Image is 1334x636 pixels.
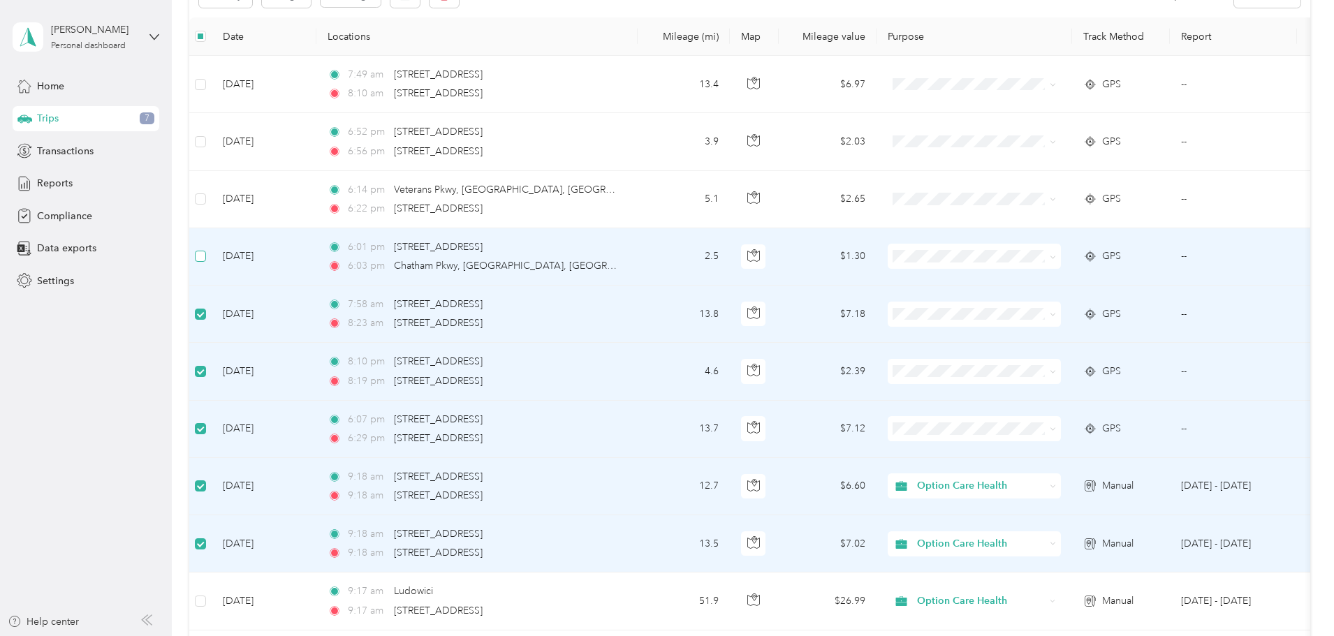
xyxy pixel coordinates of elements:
span: GPS [1102,134,1121,149]
td: -- [1170,343,1297,400]
span: [STREET_ADDRESS] [394,68,483,80]
span: 7:58 am [348,297,388,312]
td: [DATE] [212,56,316,113]
td: -- [1170,171,1297,228]
span: 9:17 am [348,584,388,599]
th: Map [730,17,779,56]
td: Sep 1 - 30, 2025 [1170,572,1297,630]
span: [STREET_ADDRESS] [394,413,483,425]
span: [STREET_ADDRESS] [394,528,483,540]
td: 13.4 [638,56,730,113]
td: 3.9 [638,113,730,170]
td: Sep 1 - 30, 2025 [1170,515,1297,572]
span: 6:03 pm [348,258,388,274]
td: 2.5 [638,228,730,286]
td: [DATE] [212,458,316,515]
span: Option Care Health [917,593,1045,609]
td: -- [1170,401,1297,458]
span: [STREET_ADDRESS] [394,241,483,253]
td: -- [1170,228,1297,286]
iframe: Everlance-gr Chat Button Frame [1256,558,1334,636]
span: 7:49 am [348,67,388,82]
span: [STREET_ADDRESS] [394,202,483,214]
span: 9:18 am [348,526,388,542]
td: $7.18 [779,286,877,343]
th: Locations [316,17,638,56]
span: 8:10 am [348,86,388,101]
th: Mileage value [779,17,877,56]
span: 9:18 am [348,488,388,503]
span: [STREET_ADDRESS] [394,355,483,367]
span: Veterans Pkwy, [GEOGRAPHIC_DATA], [GEOGRAPHIC_DATA] [394,184,668,195]
span: [STREET_ADDRESS] [394,317,483,329]
button: Help center [8,614,79,629]
td: 13.7 [638,401,730,458]
td: [DATE] [212,113,316,170]
td: $6.60 [779,458,877,515]
span: Reports [37,176,73,191]
td: [DATE] [212,171,316,228]
span: Transactions [37,144,94,158]
span: [STREET_ADDRESS] [394,432,483,444]
td: 13.8 [638,286,730,343]
span: GPS [1102,421,1121,436]
span: Manual [1102,478,1134,494]
span: 9:18 am [348,469,388,485]
td: 5.1 [638,171,730,228]
span: Ludowici [394,585,433,597]
td: $2.39 [779,343,877,400]
span: [STREET_ADDRESS] [394,489,483,501]
span: 8:19 pm [348,374,388,389]
span: Option Care Health [917,536,1045,552]
span: GPS [1102,306,1121,322]
span: Manual [1102,536,1134,552]
td: 13.5 [638,515,730,572]
span: [STREET_ADDRESS] [394,145,483,157]
span: Settings [37,274,74,288]
span: 8:10 pm [348,354,388,369]
td: $2.03 [779,113,877,170]
span: Option Care Health [917,478,1045,494]
div: [PERSON_NAME] [51,22,138,37]
td: 4.6 [638,343,730,400]
td: $1.30 [779,228,877,286]
th: Track Method [1072,17,1170,56]
span: [STREET_ADDRESS] [394,471,483,482]
td: $7.12 [779,401,877,458]
td: -- [1170,286,1297,343]
td: [DATE] [212,228,316,286]
span: 6:07 pm [348,412,388,427]
td: 51.9 [638,572,730,630]
td: [DATE] [212,515,316,572]
th: Purpose [877,17,1072,56]
td: $6.97 [779,56,877,113]
span: 6:56 pm [348,144,388,159]
span: 6:52 pm [348,124,388,140]
span: 8:23 am [348,316,388,331]
td: [DATE] [212,286,316,343]
th: Date [212,17,316,56]
td: [DATE] [212,343,316,400]
td: [DATE] [212,401,316,458]
span: Manual [1102,593,1134,609]
span: GPS [1102,191,1121,207]
td: $2.65 [779,171,877,228]
td: -- [1170,56,1297,113]
th: Mileage (mi) [638,17,730,56]
span: GPS [1102,77,1121,92]
span: 7 [140,112,154,125]
span: Home [37,79,64,94]
span: 6:22 pm [348,201,388,216]
td: [DATE] [212,572,316,630]
span: [STREET_ADDRESS] [394,605,483,616]
span: Trips [37,111,59,126]
span: Compliance [37,209,92,223]
span: 9:17 am [348,603,388,619]
td: $7.02 [779,515,877,572]
span: 9:18 am [348,545,388,561]
td: Sep 1 - 30, 2025 [1170,458,1297,515]
div: Personal dashboard [51,42,126,50]
span: [STREET_ADDRESS] [394,375,483,387]
td: 12.7 [638,458,730,515]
